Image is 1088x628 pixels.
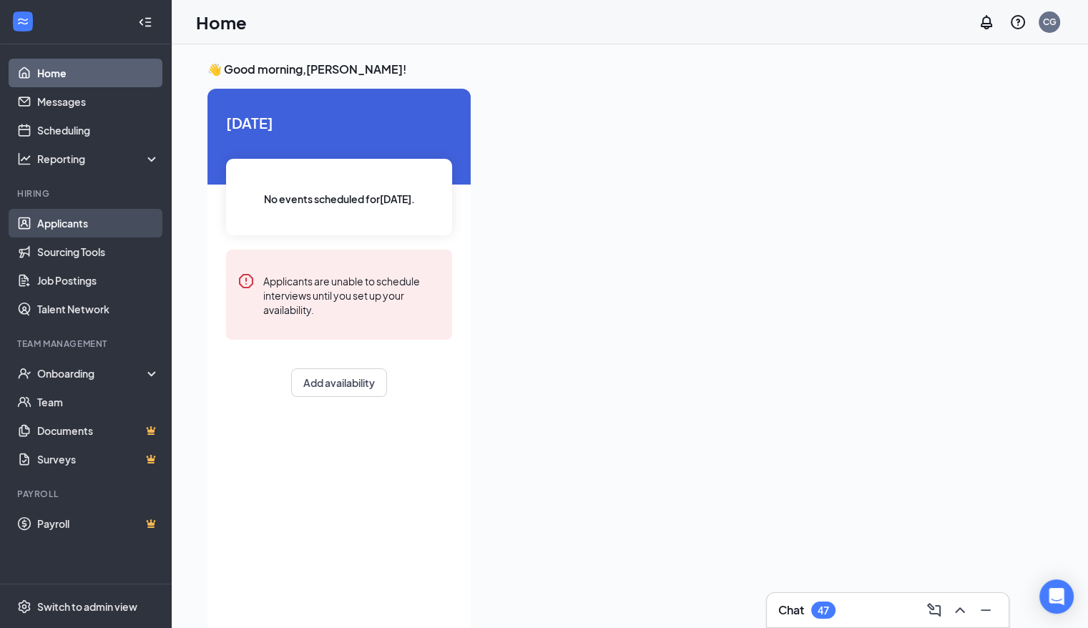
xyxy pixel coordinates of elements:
[974,599,997,622] button: Minimize
[37,366,147,381] div: Onboarding
[37,416,160,445] a: DocumentsCrown
[37,388,160,416] a: Team
[138,15,152,29] svg: Collapse
[37,445,160,474] a: SurveysCrown
[37,87,160,116] a: Messages
[37,59,160,87] a: Home
[237,273,255,290] svg: Error
[926,602,943,619] svg: ComposeMessage
[37,295,160,323] a: Talent Network
[977,602,994,619] svg: Minimize
[17,187,157,200] div: Hiring
[978,14,995,31] svg: Notifications
[37,237,160,266] a: Sourcing Tools
[37,599,137,614] div: Switch to admin view
[37,116,160,144] a: Scheduling
[17,599,31,614] svg: Settings
[264,191,415,207] span: No events scheduled for [DATE] .
[17,488,157,500] div: Payroll
[263,273,441,317] div: Applicants are unable to schedule interviews until you set up your availability.
[949,599,971,622] button: ChevronUp
[17,152,31,166] svg: Analysis
[17,366,31,381] svg: UserCheck
[951,602,969,619] svg: ChevronUp
[196,10,247,34] h1: Home
[207,62,1052,77] h3: 👋 Good morning, [PERSON_NAME] !
[291,368,387,397] button: Add availability
[37,152,160,166] div: Reporting
[226,112,452,134] span: [DATE]
[923,599,946,622] button: ComposeMessage
[37,209,160,237] a: Applicants
[1039,579,1074,614] div: Open Intercom Messenger
[778,602,804,618] h3: Chat
[1043,16,1057,28] div: CG
[17,338,157,350] div: Team Management
[818,604,829,617] div: 47
[37,266,160,295] a: Job Postings
[37,509,160,538] a: PayrollCrown
[16,14,30,29] svg: WorkstreamLogo
[1009,14,1026,31] svg: QuestionInfo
